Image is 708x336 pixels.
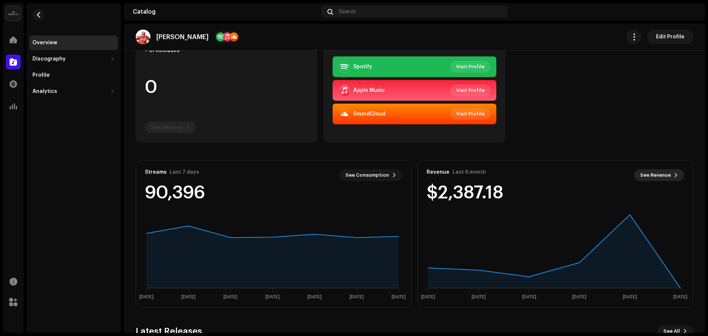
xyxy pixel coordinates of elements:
[392,295,406,299] text: [DATE]
[170,169,199,175] div: Last 7 days
[346,168,389,183] span: See Consumption
[181,295,195,299] text: [DATE]
[656,30,684,44] span: Edit Profile
[472,295,486,299] text: [DATE]
[32,89,57,94] div: Analytics
[6,6,21,21] img: 02a7c2d3-3c89-4098-b12f-2ff2945c95ee
[340,169,402,181] button: See Consumption
[353,87,385,93] div: Apple Music
[29,52,118,66] re-m-nav-dropdown: Discography
[223,295,237,299] text: [DATE]
[265,295,280,299] text: [DATE]
[572,295,586,299] text: [DATE]
[136,38,317,142] re-o-card-data: # of Releases
[29,68,118,83] re-m-nav-item: Profile
[640,168,671,183] span: See Revenue
[647,30,693,44] button: Edit Profile
[308,295,322,299] text: [DATE]
[673,295,687,299] text: [DATE]
[145,169,167,175] div: Streams
[456,107,485,121] span: Visit Profile
[353,111,385,117] div: SoundCloud
[136,30,150,44] img: 062dcfee-6bb4-4c19-ae53-80df36c5ac8f
[29,35,118,50] re-m-nav-item: Overview
[29,84,118,99] re-m-nav-dropdown: Analytics
[339,9,356,15] span: Search
[139,295,153,299] text: [DATE]
[450,84,490,96] button: Visit Profile
[32,72,50,78] div: Profile
[350,295,364,299] text: [DATE]
[456,83,485,98] span: Visit Profile
[450,108,490,120] button: Visit Profile
[634,169,684,181] button: See Revenue
[32,40,57,46] div: Overview
[156,33,209,41] p: [PERSON_NAME]
[684,6,696,18] img: 09395f32-421a-49b9-adbc-000ffd70166e
[133,9,319,15] div: Catalog
[452,169,486,175] div: Last 6 month
[32,56,66,62] div: Discography
[427,169,450,175] div: Revenue
[623,295,637,299] text: [DATE]
[421,295,435,299] text: [DATE]
[522,295,536,299] text: [DATE]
